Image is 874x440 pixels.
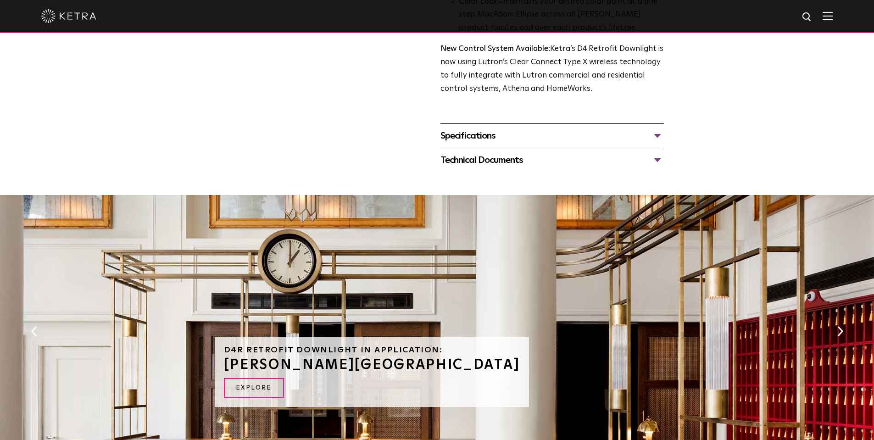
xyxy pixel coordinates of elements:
[41,9,96,23] img: ketra-logo-2019-white
[29,325,39,337] button: Previous
[440,43,664,96] p: Ketra’s D4 Retrofit Downlight is now using Lutron’s Clear Connect Type X wireless technology to f...
[440,45,550,53] strong: New Control System Available:
[835,325,845,337] button: Next
[224,378,284,398] a: EXPLORE
[224,346,520,354] h6: D4R Retrofit Downlight in Application:
[823,11,833,20] img: Hamburger%20Nav.svg
[440,128,664,143] div: Specifications
[802,11,813,23] img: search icon
[224,358,520,372] h3: [PERSON_NAME][GEOGRAPHIC_DATA]
[440,153,664,167] div: Technical Documents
